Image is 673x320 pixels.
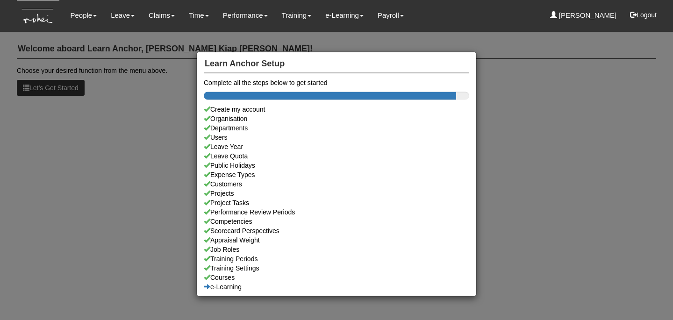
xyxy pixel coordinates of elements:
[204,263,469,273] a: Training Settings
[204,161,469,170] a: Public Holidays
[204,273,469,282] a: Courses
[204,282,469,292] a: e-Learning
[634,283,664,311] iframe: chat widget
[204,245,469,254] a: Job Roles
[204,207,469,217] a: Performance Review Periods
[204,235,469,245] a: Appraisal Weight
[204,170,469,179] a: Expense Types
[204,217,469,226] a: Competencies
[204,142,469,151] a: Leave Year
[204,254,469,263] a: Training Periods
[204,54,469,73] h4: Learn Anchor Setup
[204,151,469,161] a: Leave Quota
[204,78,469,87] div: Complete all the steps below to get started
[204,105,469,114] div: Create my account
[204,226,469,235] a: Scorecard Perspectives
[204,133,469,142] a: Users
[204,114,469,123] a: Organisation
[204,189,469,198] a: Projects
[204,123,469,133] a: Departments
[204,179,469,189] a: Customers
[204,198,469,207] a: Project Tasks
